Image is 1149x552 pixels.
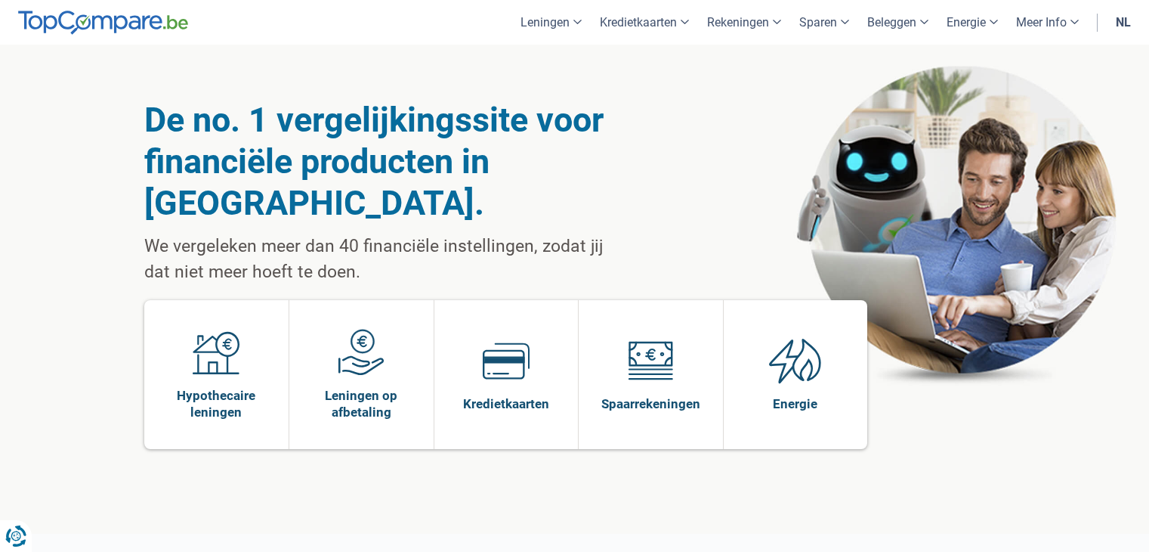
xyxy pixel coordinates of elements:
[144,99,618,224] h1: De no. 1 vergelijkingssite voor financiële producten in [GEOGRAPHIC_DATA].
[579,300,723,449] a: Spaarrekeningen Spaarrekeningen
[724,300,868,449] a: Energie Energie
[463,395,549,412] span: Kredietkaarten
[297,387,426,420] span: Leningen op afbetaling
[434,300,579,449] a: Kredietkaarten Kredietkaarten
[289,300,434,449] a: Leningen op afbetaling Leningen op afbetaling
[144,234,618,285] p: We vergeleken meer dan 40 financiële instellingen, zodat jij dat niet meer hoeft te doen.
[601,395,700,412] span: Spaarrekeningen
[18,11,188,35] img: TopCompare
[338,329,385,376] img: Leningen op afbetaling
[773,395,817,412] span: Energie
[152,387,282,420] span: Hypothecaire leningen
[144,300,289,449] a: Hypothecaire leningen Hypothecaire leningen
[769,337,822,384] img: Energie
[483,337,530,384] img: Kredietkaarten
[193,329,239,376] img: Hypothecaire leningen
[627,337,674,384] img: Spaarrekeningen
